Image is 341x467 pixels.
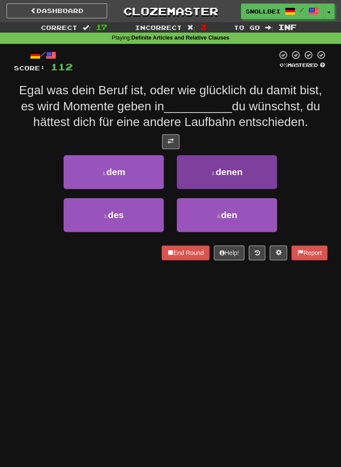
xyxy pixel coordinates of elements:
span: Egal was dein Beruf ist, oder wie glücklich du damit bist, es wird Momente geben in [19,83,322,113]
small: 2 . [212,171,216,176]
span: : [265,24,273,30]
span: : [83,24,91,30]
span: Snollbeir [246,7,280,15]
span: 17 [96,23,107,31]
span: Score: [14,64,45,72]
span: __________ [164,99,232,113]
strong: Definite Articles and Relative Clauses [131,35,229,41]
button: 3.des [64,198,164,232]
span: Inf [278,23,297,31]
a: Clozemaster [120,3,221,19]
span: Incorrect [135,24,182,31]
span: / [300,7,304,13]
span: 0 % [280,62,287,68]
button: 1.dem [64,155,164,189]
span: des [108,210,124,220]
span: : [187,24,195,30]
span: To go [234,24,260,31]
button: Toggle translation (alt+t) [162,134,179,149]
button: Report [291,245,327,260]
button: Help! [214,245,245,260]
a: Dashboard [7,3,107,18]
a: Snollbeir / [241,3,324,19]
span: 3 [200,23,206,31]
span: denen [216,167,243,177]
span: den [221,210,237,220]
button: Round history (alt+y) [249,245,265,260]
span: 112 [51,61,73,72]
button: 4.den [177,198,277,232]
span: Correct [41,24,78,31]
div: Mastered [277,62,327,69]
small: 4 . [217,214,221,219]
small: 1 . [103,171,107,176]
span: dem [106,167,125,177]
small: 3 . [104,214,108,219]
div: / [14,50,73,61]
button: End Round [162,245,209,260]
button: 2.denen [177,155,277,189]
